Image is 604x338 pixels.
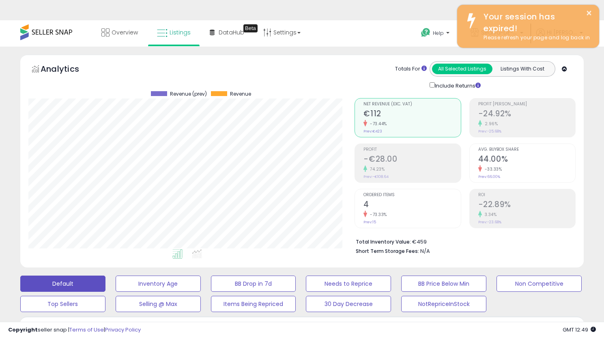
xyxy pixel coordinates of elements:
button: Listings With Cost [492,64,552,74]
small: -73.33% [367,212,387,218]
span: DataHub [219,28,244,36]
small: -33.33% [482,166,502,172]
a: Help [415,21,458,47]
span: Net Revenue (Exc. VAT) [363,102,460,107]
span: Ordered Items [363,193,460,197]
strong: Copyright [8,326,38,334]
div: Include Returns [423,81,490,90]
a: Overview [95,20,144,45]
button: 30 Day Decrease [306,296,391,312]
button: Inventory Age [116,276,201,292]
i: Get Help [421,28,431,38]
span: Profit [363,148,460,152]
span: Listings [170,28,191,36]
small: Prev: 66.00% [478,174,500,179]
a: Listings [151,20,197,45]
span: Profit [PERSON_NAME] [478,102,575,107]
h2: -24.92% [478,109,575,120]
h2: €112 [363,109,460,120]
button: All Selected Listings [432,64,492,74]
button: BB Price Below Min [401,276,486,292]
button: Selling @ Max [116,296,201,312]
span: ROI [478,193,575,197]
button: Top Sellers [20,296,105,312]
span: Avg. Buybox Share [478,148,575,152]
span: Revenue [230,91,251,97]
button: Items Being Repriced [211,296,296,312]
a: DataHub [204,20,250,45]
a: Terms of Use [69,326,104,334]
small: Prev: -23.68% [478,220,501,225]
div: Totals For [395,65,427,73]
span: Revenue (prev) [170,91,207,97]
a: Settings [257,20,307,45]
b: Short Term Storage Fees: [356,248,419,255]
small: -73.44% [367,121,387,127]
span: Overview [112,28,138,36]
h2: 4 [363,200,460,211]
small: Prev: -25.68% [478,129,501,134]
small: 2.96% [482,121,498,127]
span: 2025-09-18 12:49 GMT [563,326,596,334]
small: Prev: -€108.64 [363,174,389,179]
b: Total Inventory Value: [356,238,411,245]
small: Prev: €423 [363,129,382,134]
small: Prev: 15 [363,220,376,225]
small: 3.34% [482,212,497,218]
button: Default [20,276,105,292]
div: seller snap | | [8,326,141,334]
span: N/A [420,247,430,255]
button: Needs to Reprice [306,276,391,292]
h2: -€28.00 [363,154,460,165]
small: 74.23% [367,166,385,172]
span: Help [433,30,444,36]
div: Your session has expired! [477,11,593,34]
button: Non Competitive [497,276,582,292]
a: Privacy Policy [105,326,141,334]
button: NotRepriceInStock [401,296,486,312]
li: €459 [356,236,570,246]
h2: -22.89% [478,200,575,211]
button: BB Drop in 7d [211,276,296,292]
h2: 44.00% [478,154,575,165]
div: Tooltip anchor [243,24,258,32]
h5: Analytics [41,63,95,77]
div: Please refresh your page and log back in [477,34,593,42]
